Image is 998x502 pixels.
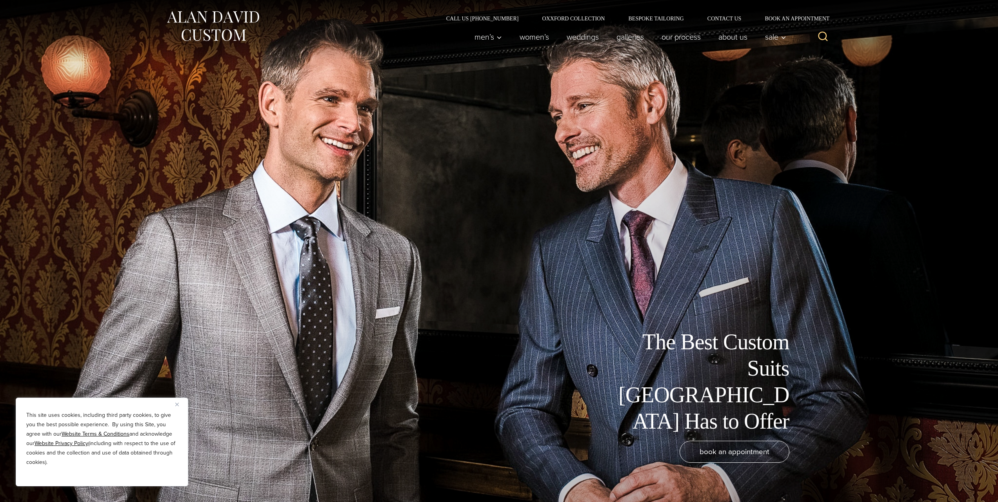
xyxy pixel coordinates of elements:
[530,16,616,21] a: Oxxford Collection
[613,329,789,434] h1: The Best Custom Suits [GEOGRAPHIC_DATA] Has to Offer
[765,33,786,41] span: Sale
[653,29,709,45] a: Our Process
[26,411,178,467] p: This site uses cookies, including third party cookies, to give you the best possible experience. ...
[62,430,129,438] a: Website Terms & Conditions
[175,400,185,409] button: Close
[474,33,502,41] span: Men’s
[814,27,833,46] button: View Search Form
[166,9,260,44] img: Alan David Custom
[465,29,790,45] nav: Primary Navigation
[696,16,753,21] a: Contact Us
[434,16,833,21] nav: Secondary Navigation
[35,439,88,447] a: Website Privacy Policy
[709,29,756,45] a: About Us
[558,29,607,45] a: weddings
[616,16,695,21] a: Bespoke Tailoring
[607,29,653,45] a: Galleries
[434,16,531,21] a: Call Us [PHONE_NUMBER]
[680,441,789,463] a: book an appointment
[511,29,558,45] a: Women’s
[753,16,832,21] a: Book an Appointment
[175,403,179,406] img: Close
[700,446,769,457] span: book an appointment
